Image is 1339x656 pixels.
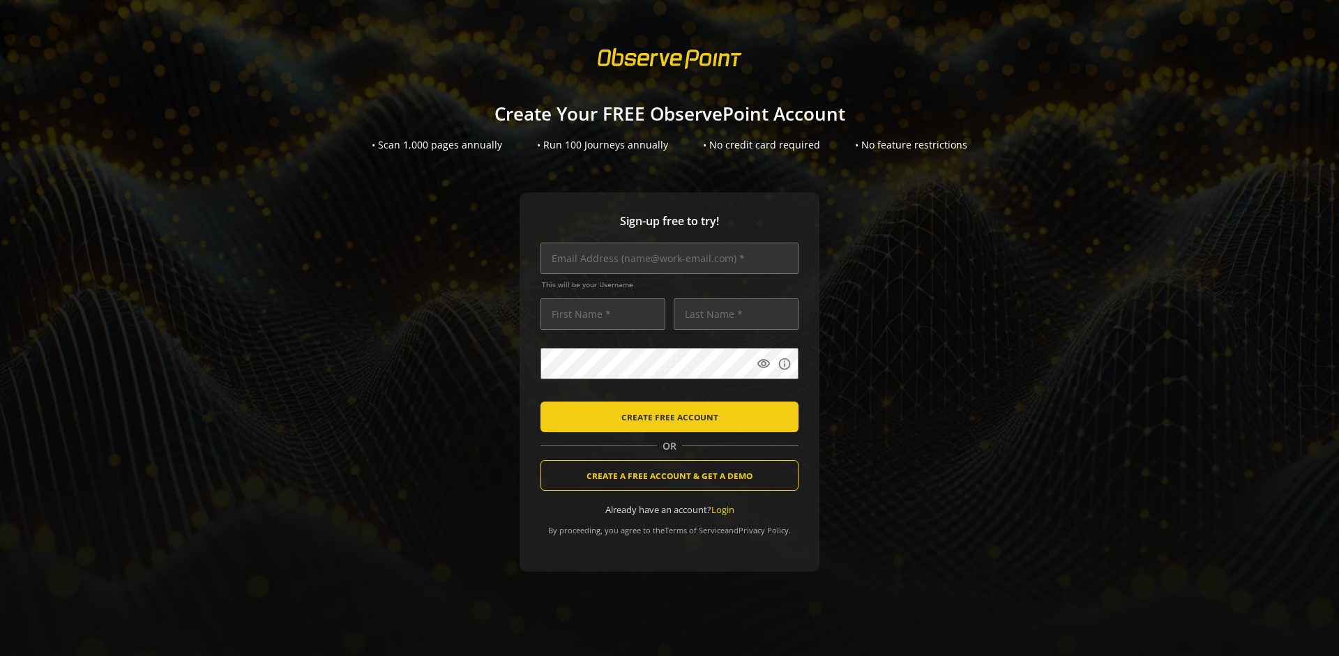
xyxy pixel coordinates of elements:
div: By proceeding, you agree to the and . [540,516,799,535]
a: Terms of Service [665,525,725,535]
input: Last Name * [674,298,799,330]
span: Sign-up free to try! [540,213,799,229]
input: Email Address (name@work-email.com) * [540,243,799,274]
div: • Scan 1,000 pages annually [372,138,502,152]
a: Privacy Policy [739,525,789,535]
button: CREATE A FREE ACCOUNT & GET A DEMO [540,460,799,491]
div: • No feature restrictions [855,138,967,152]
a: Login [711,503,734,516]
div: • No credit card required [703,138,820,152]
span: This will be your Username [542,280,799,289]
div: • Run 100 Journeys annually [537,138,668,152]
mat-icon: visibility [757,357,771,371]
mat-icon: info [778,357,792,371]
input: First Name * [540,298,665,330]
div: Already have an account? [540,503,799,517]
button: CREATE FREE ACCOUNT [540,402,799,432]
span: CREATE A FREE ACCOUNT & GET A DEMO [587,463,752,488]
span: CREATE FREE ACCOUNT [621,404,718,429]
span: OR [657,439,682,453]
